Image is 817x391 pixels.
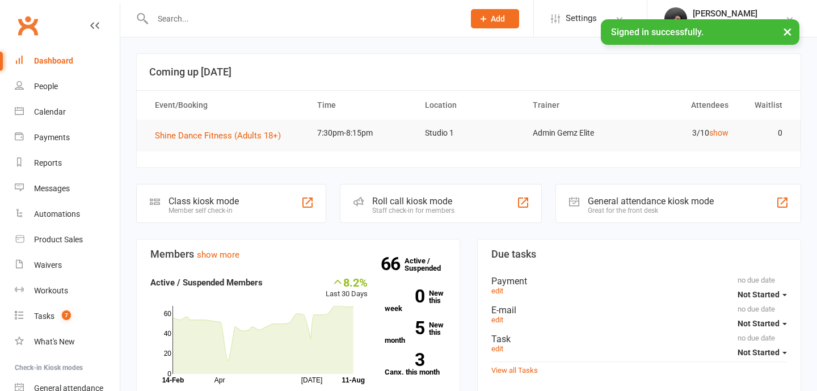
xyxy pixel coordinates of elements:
div: What's New [34,337,75,346]
button: Shine Dance Fitness (Adults 18+) [155,129,289,142]
div: Dashboard [34,56,73,65]
div: Waivers [34,260,62,270]
button: Not Started [738,313,787,334]
div: Gemz Elite Dance Studio [693,19,778,29]
a: 3Canx. this month [385,353,446,376]
button: × [777,19,798,44]
h3: Coming up [DATE] [149,66,788,78]
div: Last 30 Days [326,276,368,300]
div: Automations [34,209,80,218]
a: People [15,74,120,99]
td: 3/10 [630,120,738,146]
a: 5New this month [385,321,446,344]
a: Product Sales [15,227,120,253]
button: Not Started [738,284,787,305]
td: 7:30pm-8:15pm [307,120,415,146]
div: Tasks [34,312,54,321]
span: Not Started [738,319,780,328]
a: edit [491,316,503,324]
div: Calendar [34,107,66,116]
span: 7 [62,310,71,320]
input: Search... [149,11,456,27]
div: [PERSON_NAME] [693,9,778,19]
a: Workouts [15,278,120,304]
a: edit [491,287,503,295]
img: thumb_image1739337055.png [664,7,687,30]
span: Shine Dance Fitness (Adults 18+) [155,131,281,141]
span: Add [491,14,505,23]
strong: 3 [385,351,424,368]
div: Class kiosk mode [169,196,239,207]
div: Product Sales [34,235,83,244]
a: Clubworx [14,11,42,40]
div: General attendance kiosk mode [588,196,714,207]
strong: Active / Suspended Members [150,278,263,288]
strong: 0 [385,288,424,305]
span: Not Started [738,348,780,357]
a: Dashboard [15,48,120,74]
div: E-mail [491,305,787,316]
th: Attendees [630,91,738,120]
h3: Due tasks [491,249,787,260]
div: Great for the front desk [588,207,714,215]
a: Tasks 7 [15,304,120,329]
span: Signed in successfully. [611,27,704,37]
a: What's New [15,329,120,355]
th: Waitlist [739,91,793,120]
span: Settings [566,6,597,31]
div: Payment [491,276,787,287]
div: Payments [34,133,70,142]
a: 0New this week [385,289,446,312]
div: Staff check-in for members [372,207,454,215]
a: edit [491,344,503,353]
div: Member self check-in [169,207,239,215]
div: People [34,82,58,91]
a: View all Tasks [491,366,538,375]
a: Messages [15,176,120,201]
th: Time [307,91,415,120]
div: 8.2% [326,276,368,288]
a: Payments [15,125,120,150]
button: Not Started [738,342,787,363]
div: Task [491,334,787,344]
a: Calendar [15,99,120,125]
div: Messages [34,184,70,193]
a: 66Active / Suspended [405,249,454,280]
td: Studio 1 [415,120,523,146]
strong: 66 [381,255,405,272]
div: Reports [34,158,62,167]
a: show more [197,250,239,260]
a: show [709,128,728,137]
h3: Members [150,249,446,260]
th: Event/Booking [145,91,307,120]
td: Admin Gemz Elite [523,120,630,146]
th: Trainer [523,91,630,120]
div: Workouts [34,286,68,295]
span: Not Started [738,290,780,299]
td: 0 [739,120,793,146]
a: Waivers [15,253,120,278]
th: Location [415,91,523,120]
strong: 5 [385,319,424,337]
div: Roll call kiosk mode [372,196,454,207]
a: Reports [15,150,120,176]
a: Automations [15,201,120,227]
button: Add [471,9,519,28]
